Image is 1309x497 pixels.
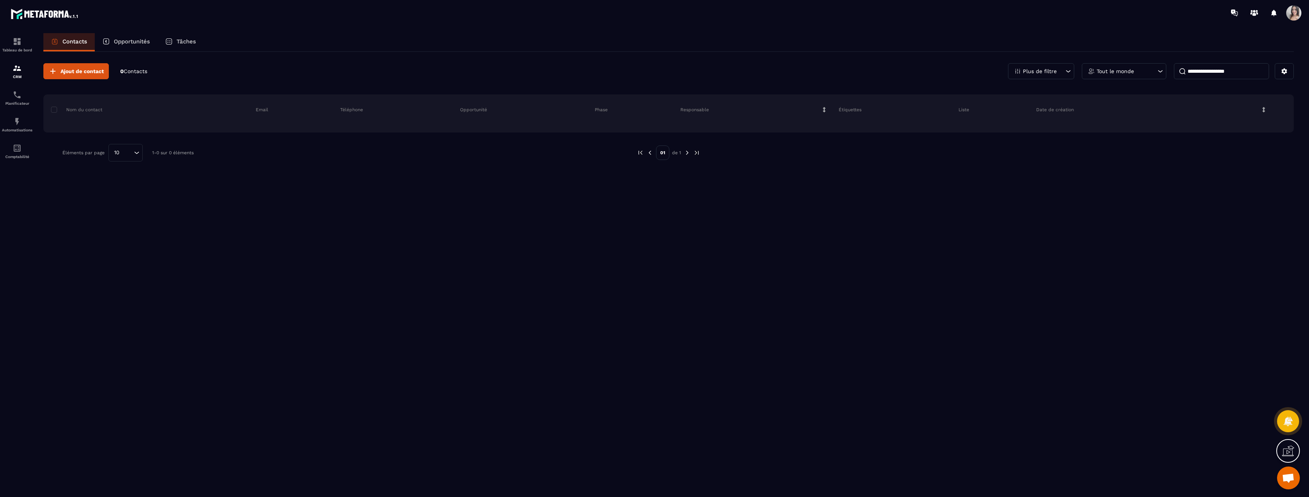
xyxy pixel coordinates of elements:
span: 10 [111,149,122,157]
p: Responsable [680,107,709,113]
a: formationformationCRM [2,58,32,85]
a: schedulerschedulerPlanificateur [2,85,32,111]
img: next [693,149,700,156]
img: accountant [13,144,22,153]
p: 0 [120,68,147,75]
p: CRM [2,75,32,79]
span: Ajout de contact [61,67,104,75]
a: formationformationTableau de bord [2,31,32,58]
a: Ouvrir le chat [1277,467,1300,489]
p: 01 [656,145,669,160]
p: Éléments par page [62,150,105,155]
img: automations [13,117,22,126]
p: de 1 [672,150,681,156]
a: automationsautomationsAutomatisations [2,111,32,138]
p: Comptabilité [2,155,32,159]
img: scheduler [13,90,22,99]
a: accountantaccountantComptabilité [2,138,32,165]
p: Phase [595,107,608,113]
p: 1-0 sur 0 éléments [152,150,194,155]
p: Planificateur [2,101,32,105]
p: Automatisations [2,128,32,132]
a: Contacts [43,33,95,51]
p: Tout le monde [1097,69,1134,74]
p: Email [256,107,268,113]
input: Search for option [122,149,132,157]
p: Tableau de bord [2,48,32,52]
button: Ajout de contact [43,63,109,79]
p: Opportunités [114,38,150,45]
img: logo [11,7,79,21]
p: Téléphone [340,107,363,113]
img: prev [637,149,644,156]
img: formation [13,37,22,46]
p: Nom du contact [51,107,102,113]
p: Liste [959,107,969,113]
p: Étiquettes [839,107,862,113]
div: Search for option [108,144,143,161]
p: Opportunité [460,107,487,113]
p: Contacts [62,38,87,45]
span: Contacts [124,68,147,74]
img: prev [647,149,653,156]
p: Date de création [1036,107,1074,113]
p: Tâches [177,38,196,45]
a: Opportunités [95,33,158,51]
a: Tâches [158,33,204,51]
p: Plus de filtre [1023,69,1057,74]
img: formation [13,64,22,73]
img: next [684,149,691,156]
